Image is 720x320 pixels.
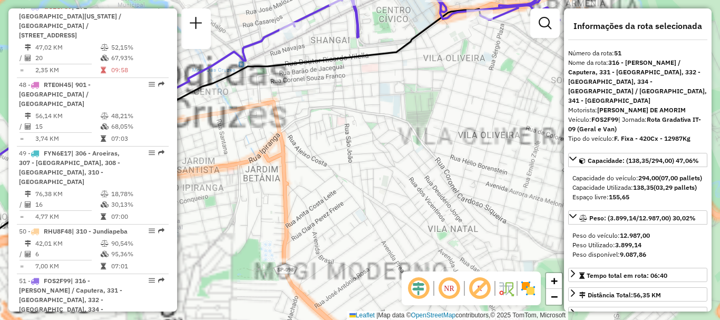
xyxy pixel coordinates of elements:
i: Distância Total [25,113,31,119]
td: 07:01 [111,261,164,271]
i: % de utilização da cubagem [101,55,109,61]
em: Rota exportada [158,150,164,156]
td: = [19,261,24,271]
img: Exibir/Ocultar setores [520,280,537,297]
a: Leaflet [349,312,375,319]
td: 18,78% [111,189,164,199]
em: Rota exportada [158,228,164,234]
td: / [19,199,24,210]
a: Tempo total em rota: 06:40 [568,268,707,282]
span: FYN6E17 [44,149,71,157]
td: 30,13% [111,199,164,210]
img: Fluxo de ruas [498,280,514,297]
span: 48 - [19,81,91,108]
i: Total de Atividades [25,55,31,61]
div: Peso: (3.899,14/12.987,00) 30,02% [568,227,707,264]
span: − [551,290,558,303]
i: Distância Total [25,44,31,51]
em: Opções [149,277,155,284]
div: Nome da rota: [568,58,707,105]
strong: [PERSON_NAME] DE AMORIM [597,106,686,114]
td: = [19,211,24,222]
em: Rota exportada [158,277,164,284]
span: Tempo total em rota: 06:40 [587,271,667,279]
td: 95,36% [111,249,164,259]
td: 76,38 KM [35,189,100,199]
span: RHU8F48 [44,227,72,235]
a: Nova sessão e pesquisa [186,13,207,36]
div: Espaço livre: [572,192,703,202]
td: 47,02 KM [35,42,100,53]
td: / [19,249,24,259]
i: Distância Total [25,191,31,197]
em: Opções [149,150,155,156]
strong: 316 - [PERSON_NAME] / Caputera, 331 - [GEOGRAPHIC_DATA], 332 - [GEOGRAPHIC_DATA], 334 - [GEOGRAPH... [568,59,707,104]
span: 49 - [19,149,120,186]
span: RTE0H45 [44,81,71,89]
div: Capacidade Utilizada: [572,183,703,192]
div: Motorista: [568,105,707,115]
i: Distância Total [25,240,31,247]
td: 3,74 KM [35,133,100,144]
em: Opções [149,81,155,88]
strong: (03,29 pallets) [654,183,697,191]
em: Rota exportada [158,81,164,88]
td: 16 [35,199,100,210]
div: Capacidade do veículo: [572,173,703,183]
td: = [19,133,24,144]
strong: FOS2F99 [591,115,618,123]
td: 15 [35,121,100,132]
td: 48,21% [111,111,164,121]
i: Total de Atividades [25,201,31,208]
td: 07:00 [111,211,164,222]
i: % de utilização da cubagem [101,123,109,130]
td: 2,35 KM [35,65,100,75]
td: 90,54% [111,238,164,249]
div: Número da rota: [568,49,707,58]
strong: 12.987,00 [620,231,650,239]
span: 56,35 KM [633,291,661,299]
span: Peso do veículo: [572,231,650,239]
span: | 901 - [GEOGRAPHIC_DATA] / [GEOGRAPHIC_DATA] [19,81,91,108]
i: % de utilização do peso [101,191,109,197]
h4: Informações da rota selecionada [568,21,707,31]
i: Total de Atividades [25,123,31,130]
a: Exibir filtros [534,13,556,34]
i: % de utilização da cubagem [101,201,109,208]
span: 50 - [19,227,128,235]
div: Peso disponível: [572,250,703,259]
i: % de utilização da cubagem [101,251,109,257]
a: Zoom in [546,273,562,289]
i: Tempo total em rota [101,67,106,73]
td: 67,93% [111,53,164,63]
span: 47 - [19,3,121,39]
span: Capacidade: (138,35/294,00) 47,06% [588,157,699,164]
strong: 138,35 [633,183,654,191]
span: | 271 - [GEOGRAPHIC_DATA][US_STATE] / [GEOGRAPHIC_DATA] / [STREET_ADDRESS] [19,3,121,39]
td: / [19,121,24,132]
td: = [19,65,24,75]
div: Peso Utilizado: [572,240,703,250]
td: / [19,53,24,63]
strong: 9.087,86 [620,250,646,258]
strong: 13 [637,311,644,318]
span: | 310 - Jundiapeba [72,227,128,235]
i: % de utilização do peso [101,240,109,247]
td: 20 [35,53,100,63]
i: Total de Atividades [25,251,31,257]
strong: 155,65 [609,193,629,201]
strong: 294,00 [638,174,659,182]
a: Peso: (3.899,14/12.987,00) 30,02% [568,210,707,225]
td: 7,00 KM [35,261,100,271]
td: 6 [35,249,100,259]
span: | Jornada: [568,115,701,133]
span: Ocultar deslocamento [406,276,431,301]
td: 09:58 [111,65,164,75]
strong: 3.899,14 [615,241,641,249]
strong: (07,00 pallets) [659,174,702,182]
span: Total de atividades: [579,311,644,318]
td: 56,14 KM [35,111,100,121]
a: OpenStreetMap [411,312,456,319]
div: Tipo do veículo: [568,134,707,143]
a: Zoom out [546,289,562,305]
